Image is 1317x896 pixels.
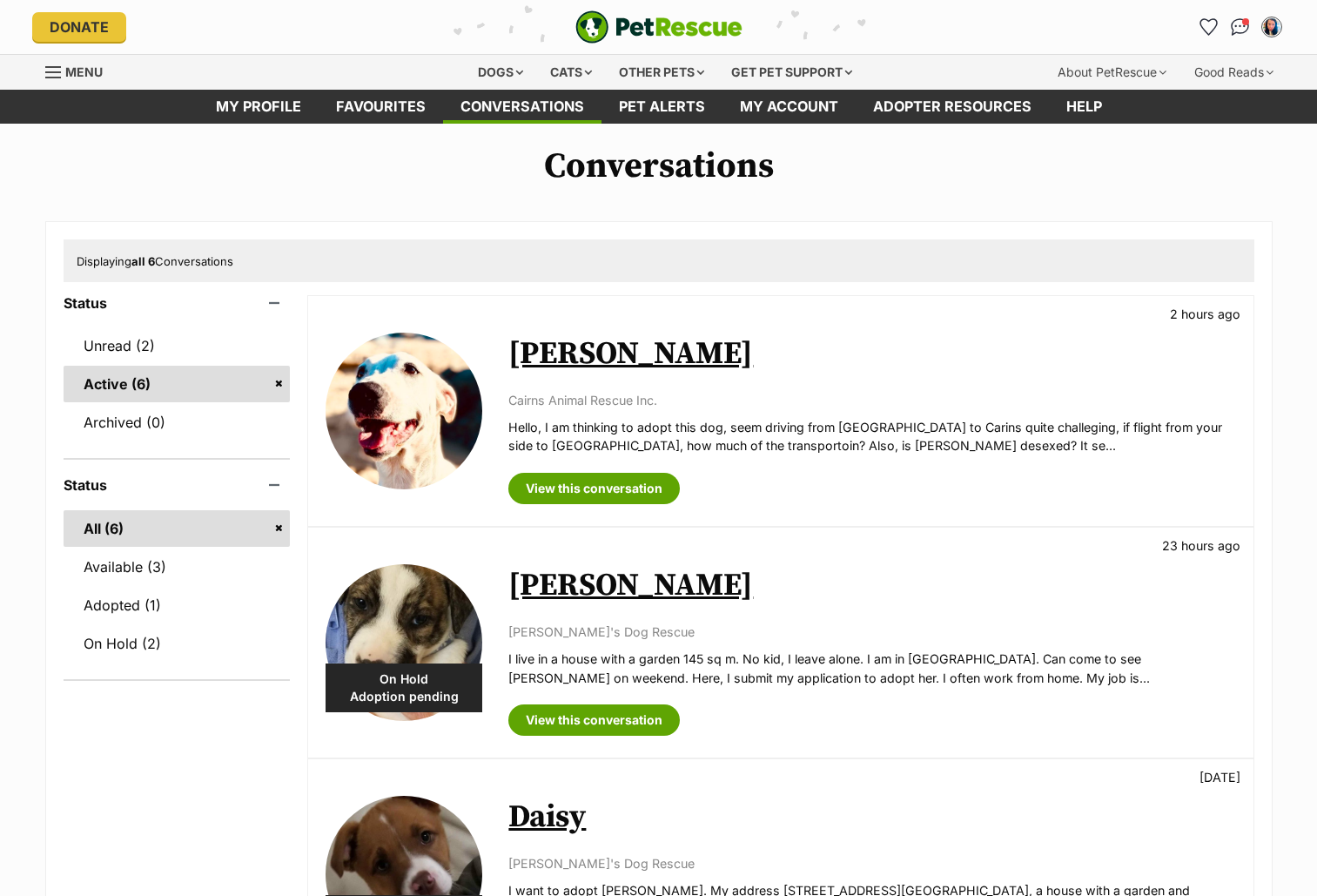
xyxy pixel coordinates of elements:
p: Cairns Animal Rescue Inc. [508,391,1235,409]
a: On Hold (2) [64,625,291,662]
div: On Hold [326,664,482,712]
a: Favourites [319,90,443,124]
img: chat-41dd97257d64d25036548639549fe6c8038ab92f7586957e7f3b1b290dea8141.svg [1231,18,1249,36]
header: Status [64,295,291,311]
p: [PERSON_NAME]'s Dog Rescue [508,854,1235,872]
a: Available (3) [64,549,291,585]
div: About PetRescue [1045,55,1179,90]
a: Pet alerts [601,90,722,124]
div: Dogs [466,55,535,90]
a: View this conversation [508,473,680,504]
a: Help [1049,90,1119,124]
a: All (6) [64,510,291,547]
p: 23 hours ago [1162,536,1240,555]
div: Good Reads [1182,55,1286,90]
a: Active (6) [64,366,291,402]
span: Displaying Conversations [77,254,233,268]
a: Menu [45,55,115,86]
img: SY Ho profile pic [1263,18,1280,36]
strong: all 6 [131,254,155,268]
p: I live in a house with a garden 145 sq m. No kid, I leave alone. I am in [GEOGRAPHIC_DATA]. Can c... [508,650,1235,687]
a: [PERSON_NAME] [508,334,753,374]
a: Conversations [1226,13,1254,41]
a: [PERSON_NAME] [508,566,753,605]
button: My account [1258,13,1286,41]
a: My account [722,90,856,124]
p: [PERSON_NAME]'s Dog Rescue [508,623,1235,641]
img: Alexis [326,333,482,489]
a: Adopter resources [856,90,1049,124]
a: Daisy [508,798,586,837]
p: Hello, I am thinking to adopt this dog, seem driving from [GEOGRAPHIC_DATA] to Carins quite chall... [508,418,1235,455]
a: View this conversation [508,704,680,736]
div: Get pet support [719,55,864,90]
a: My profile [198,90,319,124]
a: PetRescue [575,10,742,44]
header: Status [64,477,291,493]
a: conversations [443,90,601,124]
ul: Account quick links [1195,13,1286,41]
p: [DATE] [1199,768,1240,786]
a: Unread (2) [64,327,291,364]
img: Ella [326,564,482,721]
span: Menu [65,64,103,79]
div: Cats [538,55,604,90]
img: logo-e224e6f780fb5917bec1dbf3a21bbac754714ae5b6737aabdf751b685950b380.svg [575,10,742,44]
p: 2 hours ago [1170,305,1240,323]
div: Other pets [607,55,716,90]
a: Donate [32,12,126,42]
a: Adopted (1) [64,587,291,623]
a: Archived (0) [64,404,291,441]
a: Favourites [1195,13,1223,41]
span: Adoption pending [326,688,482,705]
